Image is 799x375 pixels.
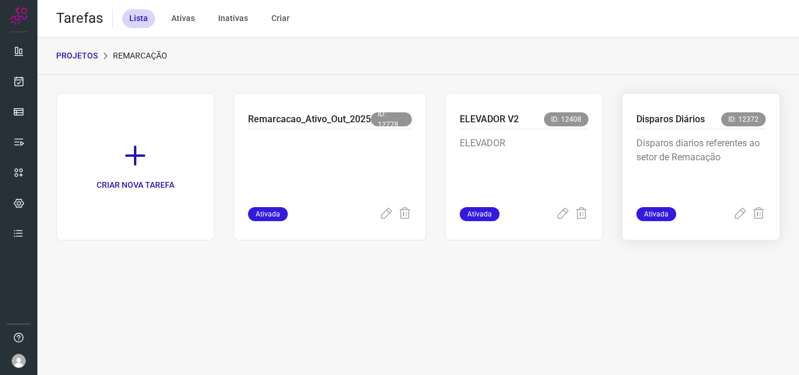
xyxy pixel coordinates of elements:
span: Ativada [248,207,288,221]
p: Disparos Diários [636,112,705,126]
img: Logo [10,7,27,25]
div: Lista [122,9,155,28]
p: CRIAR NOVA TAREFA [97,179,174,191]
span: ID: 12778 [371,112,412,126]
p: ELEVADOR V2 [460,112,519,126]
p: Remarcação [113,50,167,62]
span: Ativada [460,207,500,221]
p: ELEVADOR [460,136,589,195]
span: Ativada [636,207,676,221]
div: Criar [264,9,297,28]
p: Remarcacao_Ativo_Out_2025 [248,112,371,126]
span: ID: 12372 [721,112,766,126]
span: ID: 12408 [544,112,588,126]
a: CRIAR NOVA TAREFA [56,93,215,240]
img: avatar-user-boy.jpg [12,354,26,368]
div: Ativas [164,9,202,28]
h2: Tarefas [56,10,103,27]
p: Disparos diarios referentes ao setor de Remacação [636,136,766,195]
p: PROJETOS [56,50,98,62]
div: Inativas [211,9,255,28]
